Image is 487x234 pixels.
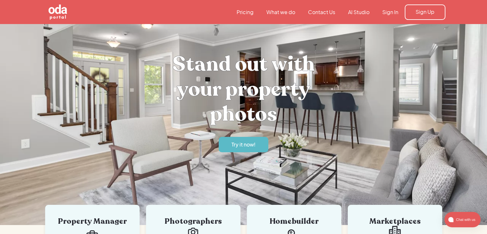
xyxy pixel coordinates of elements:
[444,212,481,227] button: atlas-launcher
[42,4,103,21] a: home
[148,52,340,127] h1: Stand out with your property photos
[230,9,260,16] a: Pricing
[376,9,405,16] a: Sign In
[357,218,433,225] div: Marketplaces
[260,9,302,16] a: What we do
[231,141,256,148] div: Try it now!
[405,4,445,20] a: Sign Up
[219,137,268,152] a: Try it now!
[156,218,231,225] div: Photographers
[453,216,477,223] span: Chat with us
[416,8,434,15] div: Sign Up
[302,9,342,16] a: Contact Us
[55,218,130,225] div: Property Manager
[256,218,332,225] div: Homebuilder
[342,9,376,16] a: AI Studio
